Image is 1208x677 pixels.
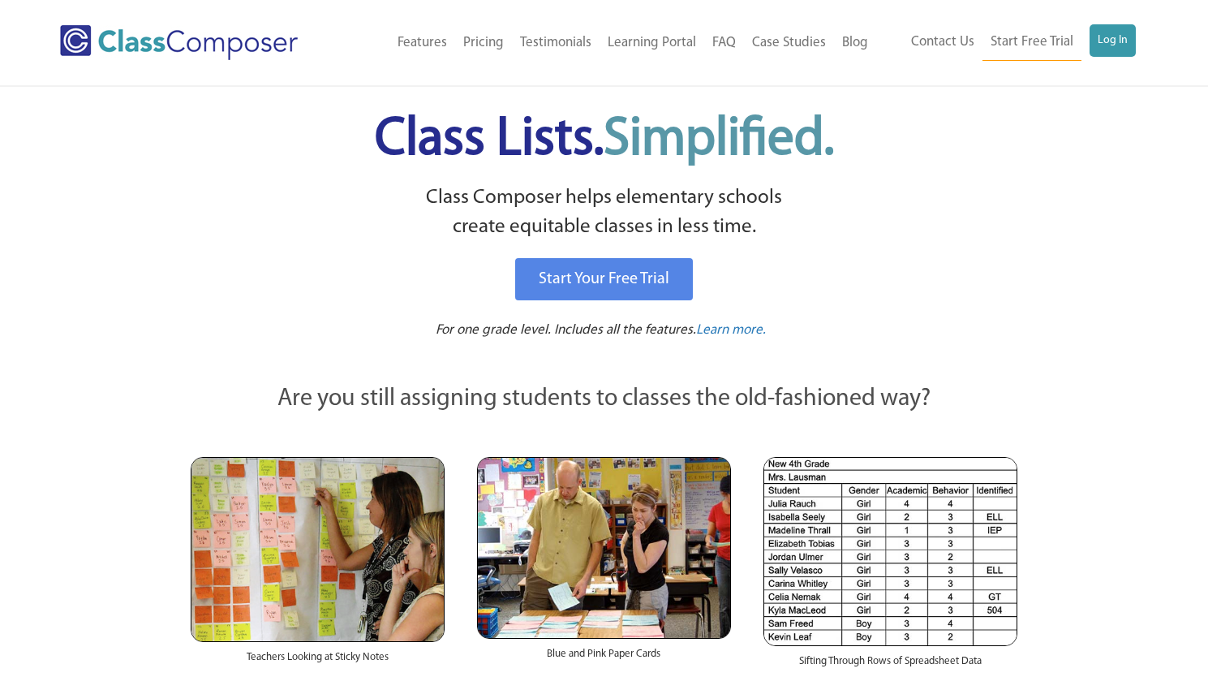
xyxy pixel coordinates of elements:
a: Log In [1090,24,1136,57]
a: Contact Us [903,24,982,60]
img: Blue and Pink Paper Cards [477,457,731,638]
img: Class Composer [60,25,298,60]
a: FAQ [704,25,744,61]
img: Spreadsheets [763,457,1017,646]
nav: Header Menu [344,25,875,61]
span: For one grade level. Includes all the features. [436,323,696,337]
a: Case Studies [744,25,834,61]
p: Are you still assigning students to classes the old-fashioned way? [191,382,1018,417]
p: Class Composer helps elementary schools create equitable classes in less time. [188,183,1021,243]
span: Class Lists. [375,114,834,166]
a: Blog [834,25,876,61]
span: Start Your Free Trial [539,271,669,287]
a: Features [389,25,455,61]
nav: Header Menu [876,24,1136,61]
a: Start Your Free Trial [515,258,693,300]
span: Simplified. [604,114,834,166]
a: Start Free Trial [982,24,1081,61]
a: Learn more. [696,321,766,341]
a: Pricing [455,25,512,61]
a: Learning Portal [600,25,704,61]
span: Learn more. [696,323,766,337]
a: Testimonials [512,25,600,61]
img: Teachers Looking at Sticky Notes [191,457,445,642]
